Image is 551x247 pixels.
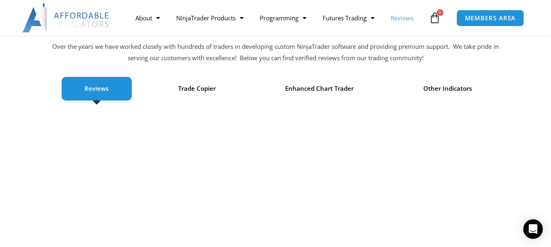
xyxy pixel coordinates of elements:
[423,83,472,94] span: Other Indicators
[168,9,252,27] a: NinjaTrader Products
[314,9,383,27] a: Futures Trading
[127,9,427,27] nav: Menu
[456,10,524,26] a: MEMBERS AREA
[84,83,108,94] span: Reviews
[45,41,506,64] p: Over the years we have worked closely with hundreds of traders in developing custom NinjaTrader s...
[127,9,168,27] a: About
[178,83,216,94] span: Trade Copier
[383,9,422,27] a: Reviews
[417,6,453,30] a: 0
[465,15,516,21] span: MEMBERS AREA
[437,9,443,16] span: 0
[285,83,354,94] span: Enhanced Chart Trader
[252,9,314,27] a: Programming
[22,3,110,33] img: LogoAI | Affordable Indicators – NinjaTrader
[523,219,543,239] div: Open Intercom Messenger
